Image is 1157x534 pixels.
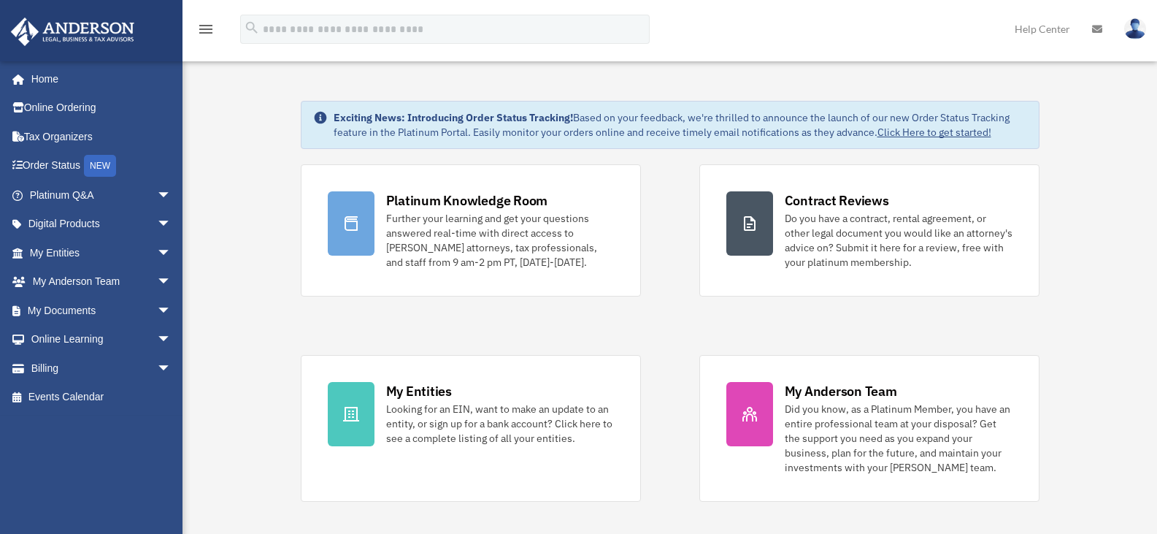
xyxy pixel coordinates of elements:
[1124,18,1146,39] img: User Pic
[785,382,897,400] div: My Anderson Team
[785,211,1012,270] div: Do you have a contract, rental agreement, or other legal document you would like an attorney's ad...
[10,238,193,267] a: My Entitiesarrow_drop_down
[157,267,186,297] span: arrow_drop_down
[10,296,193,325] a: My Documentsarrow_drop_down
[386,211,614,270] div: Further your learning and get your questions answered real-time with direct access to [PERSON_NAM...
[84,155,116,177] div: NEW
[10,325,193,354] a: Online Learningarrow_drop_down
[10,180,193,210] a: Platinum Q&Aarrow_drop_down
[785,191,889,210] div: Contract Reviews
[197,26,215,38] a: menu
[197,20,215,38] i: menu
[10,64,186,94] a: Home
[10,210,193,239] a: Digital Productsarrow_drop_down
[785,402,1012,475] div: Did you know, as a Platinum Member, you have an entire professional team at your disposal? Get th...
[699,355,1039,502] a: My Anderson Team Did you know, as a Platinum Member, you have an entire professional team at your...
[10,383,193,412] a: Events Calendar
[301,164,641,297] a: Platinum Knowledge Room Further your learning and get your questions answered real-time with dire...
[877,126,991,139] a: Click Here to get started!
[157,296,186,326] span: arrow_drop_down
[10,122,193,151] a: Tax Organizers
[386,382,452,400] div: My Entities
[157,210,186,240] span: arrow_drop_down
[334,110,1027,140] div: Based on your feedback, we're thrilled to announce the launch of our new Order Status Tracking fe...
[10,94,193,123] a: Online Ordering
[699,164,1039,297] a: Contract Reviews Do you have a contract, rental agreement, or other legal document you would like...
[244,20,260,36] i: search
[7,18,139,46] img: Anderson Advisors Platinum Portal
[386,191,548,210] div: Platinum Knowledge Room
[386,402,614,446] div: Looking for an EIN, want to make an update to an entity, or sign up for a bank account? Click her...
[10,151,193,181] a: Order StatusNEW
[301,355,641,502] a: My Entities Looking for an EIN, want to make an update to an entity, or sign up for a bank accoun...
[157,354,186,384] span: arrow_drop_down
[157,325,186,355] span: arrow_drop_down
[10,354,193,383] a: Billingarrow_drop_down
[157,238,186,268] span: arrow_drop_down
[157,180,186,210] span: arrow_drop_down
[334,111,573,124] strong: Exciting News: Introducing Order Status Tracking!
[10,267,193,297] a: My Anderson Teamarrow_drop_down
